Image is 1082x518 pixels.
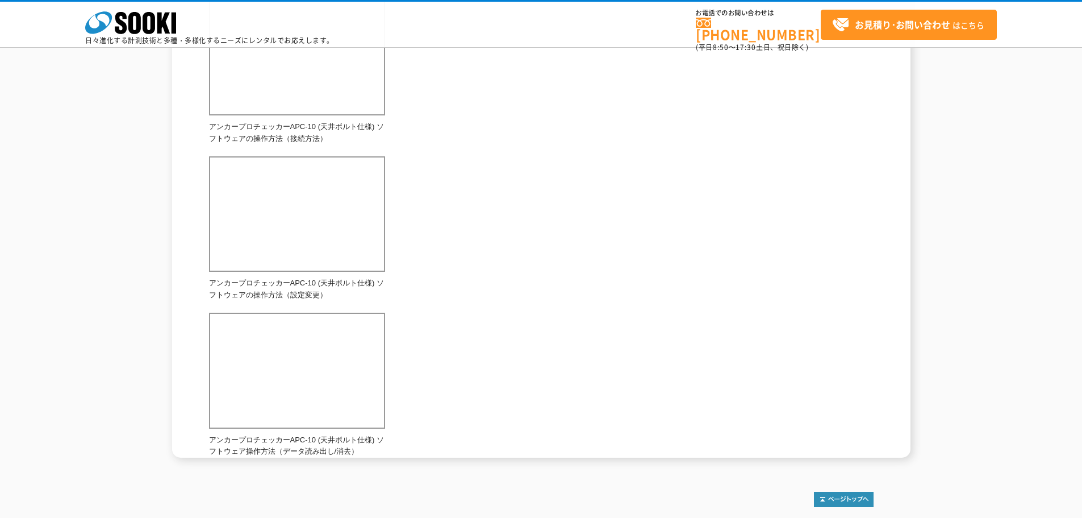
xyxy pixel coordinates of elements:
[209,277,385,301] p: アンカープロチェッカーAPC-10 (天井ボルト仕様) ソフトウェアの操作方法（設定変更）
[736,42,756,52] span: 17:30
[832,16,984,34] span: はこちら
[209,121,385,145] p: アンカープロチェッカーAPC-10 (天井ボルト仕様) ソフトウェアの操作方法（接続方法）
[814,492,874,507] img: トップページへ
[696,18,821,41] a: [PHONE_NUMBER]
[696,42,808,52] span: (平日 ～ 土日、祝日除く)
[821,10,997,40] a: お見積り･お問い合わせはこちら
[713,42,729,52] span: 8:50
[85,37,334,44] p: 日々進化する計測技術と多種・多様化するニーズにレンタルでお応えします。
[209,434,385,458] p: アンカープロチェッカーAPC-10 (天井ボルト仕様) ソフトウェア操作方法（データ読み出し/消去）
[696,10,821,16] span: お電話でのお問い合わせは
[855,18,950,31] strong: お見積り･お問い合わせ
